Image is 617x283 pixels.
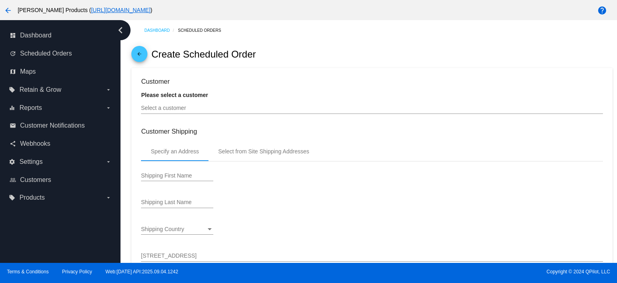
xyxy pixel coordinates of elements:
[10,50,16,57] i: update
[10,47,112,60] a: update Scheduled Orders
[151,49,256,60] h2: Create Scheduled Order
[106,269,178,275] a: Web:[DATE] API:2025.09.04.1242
[9,87,15,93] i: local_offer
[20,176,51,184] span: Customers
[10,32,16,39] i: dashboard
[141,92,208,98] strong: Please select a customer
[10,122,16,129] i: email
[141,226,184,232] span: Shipping Country
[18,7,152,13] span: [PERSON_NAME] Products ( )
[105,105,112,111] i: arrow_drop_down
[20,68,36,75] span: Maps
[178,24,228,37] a: Scheduled Orders
[10,177,16,183] i: people_outline
[10,140,16,147] i: share
[10,68,16,75] i: map
[10,29,112,42] a: dashboard Dashboard
[141,78,603,85] h3: Customer
[105,194,112,201] i: arrow_drop_down
[7,269,49,275] a: Terms & Conditions
[62,269,92,275] a: Privacy Policy
[105,87,112,93] i: arrow_drop_down
[10,174,112,186] a: people_outline Customers
[19,158,43,165] span: Settings
[19,86,61,93] span: Retain & Grow
[9,194,15,201] i: local_offer
[141,199,213,206] input: Shipping Last Name
[597,6,607,15] mat-icon: help
[10,65,112,78] a: map Maps
[135,51,144,61] mat-icon: arrow_back
[141,226,213,233] mat-select: Shipping Country
[20,32,51,39] span: Dashboard
[151,148,199,155] div: Specify an Address
[19,194,45,201] span: Products
[20,50,72,57] span: Scheduled Orders
[20,122,85,129] span: Customer Notifications
[114,24,127,37] i: chevron_left
[20,140,50,147] span: Webhooks
[19,104,42,112] span: Reports
[105,159,112,165] i: arrow_drop_down
[91,7,151,13] a: [URL][DOMAIN_NAME]
[141,253,603,259] input: Shipping Street 1
[141,105,603,112] input: Select a customer
[9,159,15,165] i: settings
[144,24,178,37] a: Dashboard
[141,128,603,135] h3: Customer Shipping
[315,269,610,275] span: Copyright © 2024 QPilot, LLC
[3,6,13,15] mat-icon: arrow_back
[141,173,213,179] input: Shipping First Name
[218,148,309,155] div: Select from Site Shipping Addresses
[10,137,112,150] a: share Webhooks
[9,105,15,111] i: equalizer
[10,119,112,132] a: email Customer Notifications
